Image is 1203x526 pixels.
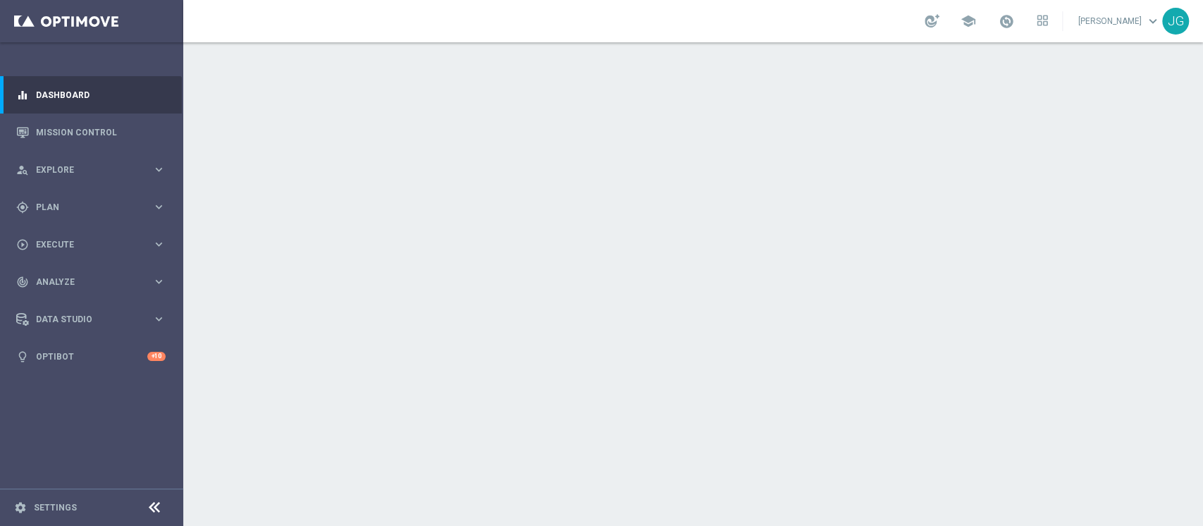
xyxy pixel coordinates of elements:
span: Plan [36,203,152,212]
div: Execute [16,238,152,251]
span: Explore [36,166,152,174]
div: Dashboard [16,76,166,114]
i: play_circle_outline [16,238,29,251]
i: keyboard_arrow_right [152,312,166,326]
button: equalizer Dashboard [16,90,166,101]
button: lightbulb Optibot +10 [16,351,166,362]
i: keyboard_arrow_right [152,163,166,176]
span: Data Studio [36,315,152,324]
button: play_circle_outline Execute keyboard_arrow_right [16,239,166,250]
i: gps_fixed [16,201,29,214]
i: keyboard_arrow_right [152,275,166,288]
a: Dashboard [36,76,166,114]
a: Mission Control [36,114,166,151]
button: Data Studio keyboard_arrow_right [16,314,166,325]
i: keyboard_arrow_right [152,238,166,251]
div: JG [1162,8,1189,35]
div: Plan [16,201,152,214]
button: Mission Control [16,127,166,138]
i: keyboard_arrow_right [152,200,166,214]
div: Mission Control [16,114,166,151]
div: Data Studio [16,313,152,326]
button: person_search Explore keyboard_arrow_right [16,164,166,176]
div: Analyze [16,276,152,288]
button: track_changes Analyze keyboard_arrow_right [16,276,166,288]
span: keyboard_arrow_down [1145,13,1161,29]
a: [PERSON_NAME]keyboard_arrow_down [1077,11,1162,32]
div: Explore [16,164,152,176]
span: school [961,13,976,29]
button: gps_fixed Plan keyboard_arrow_right [16,202,166,213]
span: Analyze [36,278,152,286]
div: +10 [147,352,166,361]
a: Settings [34,503,77,512]
i: settings [14,501,27,514]
i: lightbulb [16,350,29,363]
div: Optibot [16,338,166,375]
span: Execute [36,240,152,249]
i: track_changes [16,276,29,288]
a: Optibot [36,338,147,375]
i: equalizer [16,89,29,102]
i: person_search [16,164,29,176]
